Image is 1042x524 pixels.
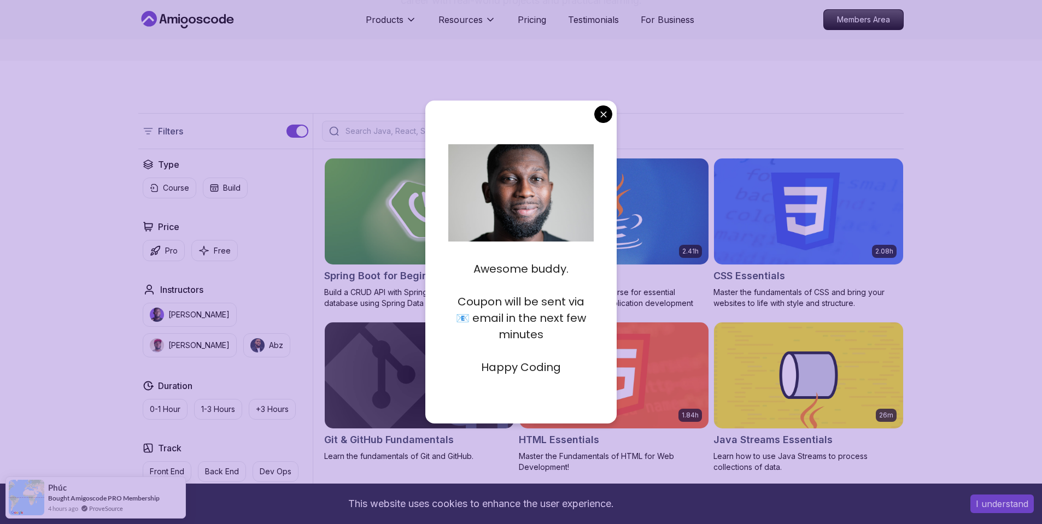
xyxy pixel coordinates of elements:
[143,303,237,327] button: instructor img[PERSON_NAME]
[203,178,248,198] button: Build
[253,461,298,482] button: Dev Ops
[243,333,290,357] button: instructor imgAbz
[48,483,67,492] span: Phúc
[343,126,577,137] input: Search Java, React, Spring boot ...
[519,432,599,448] h2: HTML Essentials
[518,13,546,26] a: Pricing
[214,245,231,256] p: Free
[143,333,237,357] button: instructor img[PERSON_NAME]
[713,322,904,473] a: Java Streams Essentials card26mJava Streams EssentialsLearn how to use Java Streams to process co...
[713,268,785,284] h2: CSS Essentials
[9,480,44,515] img: provesource social proof notification image
[713,451,904,473] p: Learn how to use Java Streams to process collections of data.
[682,411,699,420] p: 1.84h
[143,461,191,482] button: Front End
[8,492,954,516] div: This website uses cookies to enhance the user experience.
[249,399,296,420] button: +3 Hours
[168,309,230,320] p: [PERSON_NAME]
[201,404,235,415] p: 1-3 Hours
[269,340,283,351] p: Abz
[324,268,449,284] h2: Spring Boot for Beginners
[823,9,904,30] a: Members Area
[158,441,182,455] h2: Track
[682,247,699,256] p: 2.41h
[438,13,483,26] p: Resources
[143,178,196,198] button: Course
[875,247,893,256] p: 2.08h
[713,158,904,309] a: CSS Essentials card2.08hCSS EssentialsMaster the fundamentals of CSS and bring your websites to l...
[713,432,833,448] h2: Java Streams Essentials
[324,287,514,309] p: Build a CRUD API with Spring Boot and PostgreSQL database using Spring Data JPA and Spring AI
[366,13,403,26] p: Products
[158,220,179,233] h2: Price
[48,504,78,513] span: 4 hours ago
[150,466,184,477] p: Front End
[325,158,514,264] img: Spring Boot for Beginners card
[250,338,265,352] img: instructor img
[256,404,289,415] p: +3 Hours
[205,466,239,477] p: Back End
[714,322,903,428] img: Java Streams Essentials card
[194,399,242,420] button: 1-3 Hours
[89,504,123,513] a: ProveSource
[158,125,183,138] p: Filters
[198,461,246,482] button: Back End
[324,432,454,448] h2: Git & GitHub Fundamentals
[150,308,164,322] img: instructor img
[713,287,904,309] p: Master the fundamentals of CSS and bring your websites to life with style and structure.
[160,283,203,296] h2: Instructors
[158,379,192,392] h2: Duration
[158,158,179,171] h2: Type
[150,404,180,415] p: 0-1 Hour
[438,13,496,35] button: Resources
[165,245,178,256] p: Pro
[143,240,185,261] button: Pro
[168,340,230,351] p: [PERSON_NAME]
[824,10,903,30] p: Members Area
[71,494,160,502] a: Amigoscode PRO Membership
[324,158,514,309] a: Spring Boot for Beginners card1.67hNEWSpring Boot for BeginnersBuild a CRUD API with Spring Boot ...
[714,158,903,264] img: CSS Essentials card
[324,451,514,462] p: Learn the fundamentals of Git and GitHub.
[163,182,189,193] p: Course
[568,13,619,26] a: Testimonials
[879,411,893,420] p: 26m
[366,13,417,35] button: Products
[143,399,188,420] button: 0-1 Hour
[325,322,514,428] img: Git & GitHub Fundamentals card
[324,322,514,462] a: Git & GitHub Fundamentals cardGit & GitHub FundamentalsLearn the fundamentals of Git and GitHub.
[48,494,69,502] span: Bought
[260,466,291,477] p: Dev Ops
[150,338,164,352] img: instructor img
[970,494,1034,513] button: Accept cookies
[519,451,709,473] p: Master the Fundamentals of HTML for Web Development!
[641,13,694,26] a: For Business
[191,240,238,261] button: Free
[223,182,241,193] p: Build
